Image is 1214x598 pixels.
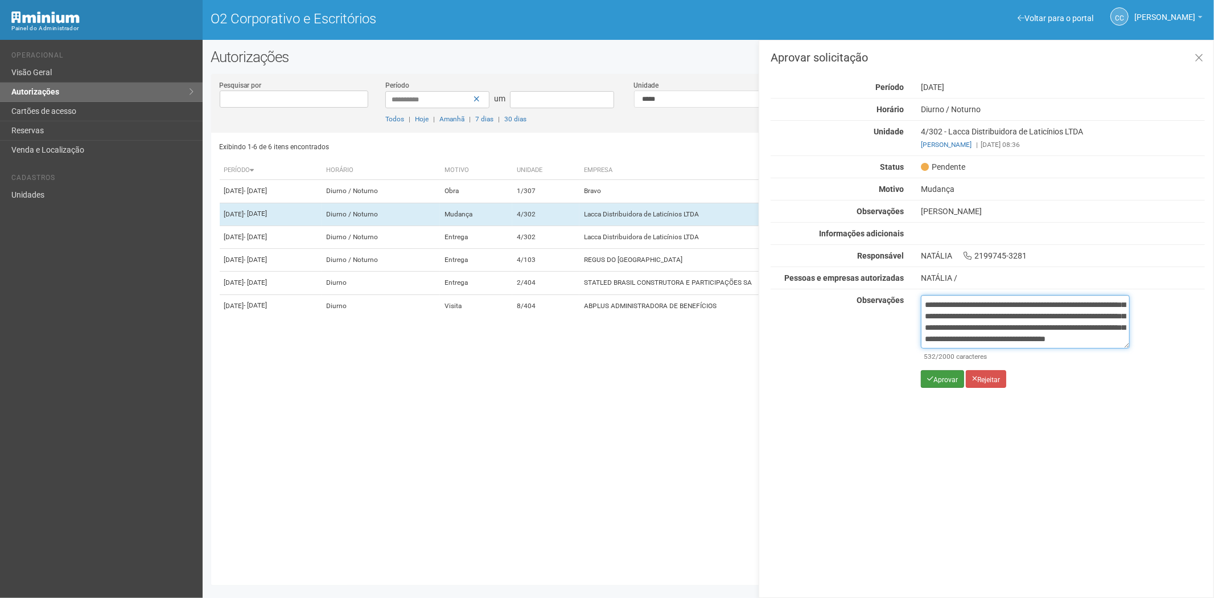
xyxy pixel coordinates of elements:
[966,370,1006,388] button: Rejeitar
[517,279,536,287] font: 2/404
[244,301,268,309] font: - [DATE]
[224,187,244,195] font: [DATE]
[921,141,972,149] a: [PERSON_NAME]
[1110,7,1129,26] a: CC
[211,11,377,27] font: O2 Corporativo e Escritórios
[1187,46,1211,71] a: Fechar
[224,166,250,174] font: Período
[977,375,1000,383] font: Rejeitar
[819,229,904,238] font: Informações adicionais
[880,162,904,171] font: Status
[409,115,410,123] font: |
[1024,14,1093,23] font: Voltar para o portal
[244,187,268,195] font: - [DATE]
[584,302,717,310] font: ABPLUS ADMINISTRADORA DE BENEFÍCIOS
[469,115,471,123] font: |
[517,302,536,310] font: 8/404
[326,233,378,241] font: Diurno / Noturno
[921,273,957,282] font: NATÁLIA /
[11,25,79,31] font: Painel do Administrador
[11,51,63,59] font: Operacional
[11,190,44,199] font: Unidades
[771,51,868,64] font: Aprovar solicitação
[857,296,904,305] font: Observações
[517,187,536,195] font: 1/307
[933,375,958,383] font: Aprovar
[385,115,404,123] a: Todos
[11,126,44,135] font: Reservas
[932,162,965,171] font: Pendente
[517,210,536,218] font: 4/302
[1134,14,1203,23] a: [PERSON_NAME]
[385,81,409,89] font: Período
[976,141,978,149] font: |
[584,166,612,174] font: Empresa
[445,187,459,195] font: Obra
[211,48,289,65] font: Autorizações
[921,127,1083,136] font: 4/302 - Lacca Distribuidora de Laticínios LTDA
[445,302,462,310] font: Visita
[634,81,659,89] font: Unidade
[244,256,268,264] font: - [DATE]
[1134,2,1195,22] span: Camila Catarina Lima
[244,278,268,286] font: - [DATE]
[224,210,244,218] font: [DATE]
[921,370,964,388] button: Aprovar
[584,233,699,241] font: Lacca Distribuidora de Laticínios LTDA
[857,207,904,216] font: Observações
[921,105,981,114] font: Diurno / Noturno
[220,143,330,151] font: Exibindo 1-6 de 6 itens encontrados
[857,251,904,260] font: Responsável
[494,94,505,103] font: um
[433,115,435,123] font: |
[504,115,526,123] a: 30 dias
[1116,14,1125,22] font: CC
[517,166,542,174] font: Unidade
[921,185,954,194] font: Mudança
[244,233,268,241] font: - [DATE]
[876,105,904,114] font: Horário
[11,11,80,23] img: Mínimo
[326,166,353,174] font: Horário
[874,127,904,136] font: Unidade
[517,233,536,241] font: 4/302
[445,210,472,218] font: Mudança
[445,233,468,241] font: Entrega
[326,256,378,264] font: Diurno / Noturno
[326,187,378,195] font: Diurno / Noturno
[326,210,378,218] font: Diurno / Noturno
[981,141,1020,149] font: [DATE] 08:36
[445,279,468,287] font: Entrega
[224,256,244,264] font: [DATE]
[415,115,429,123] a: Hoje
[326,279,347,287] font: Diurno
[11,174,55,182] font: Cadastros
[1018,14,1093,23] a: Voltar para o portal
[11,145,84,154] font: Venda e Localização
[584,210,699,218] font: Lacca Distribuidora de Laticínios LTDA
[921,251,952,260] font: NATÁLIA
[445,256,468,264] font: Entrega
[475,115,493,123] a: 7 dias
[224,279,244,287] font: [DATE]
[584,187,601,195] font: Bravo
[439,115,464,123] a: Amanhã
[11,68,52,77] font: Visão Geral
[924,353,936,361] font: 532
[11,87,59,96] font: Autorizações
[921,207,982,216] font: [PERSON_NAME]
[224,233,244,241] font: [DATE]
[445,166,469,174] font: Motivo
[936,353,987,361] font: /2000 caracteres
[875,83,904,92] font: Período
[498,115,500,123] font: |
[517,256,536,264] font: 4/103
[974,251,1027,260] font: 2199745-3281
[584,279,752,287] font: STATLED BRASIL CONSTRUTORA E PARTICIPAÇÕES SA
